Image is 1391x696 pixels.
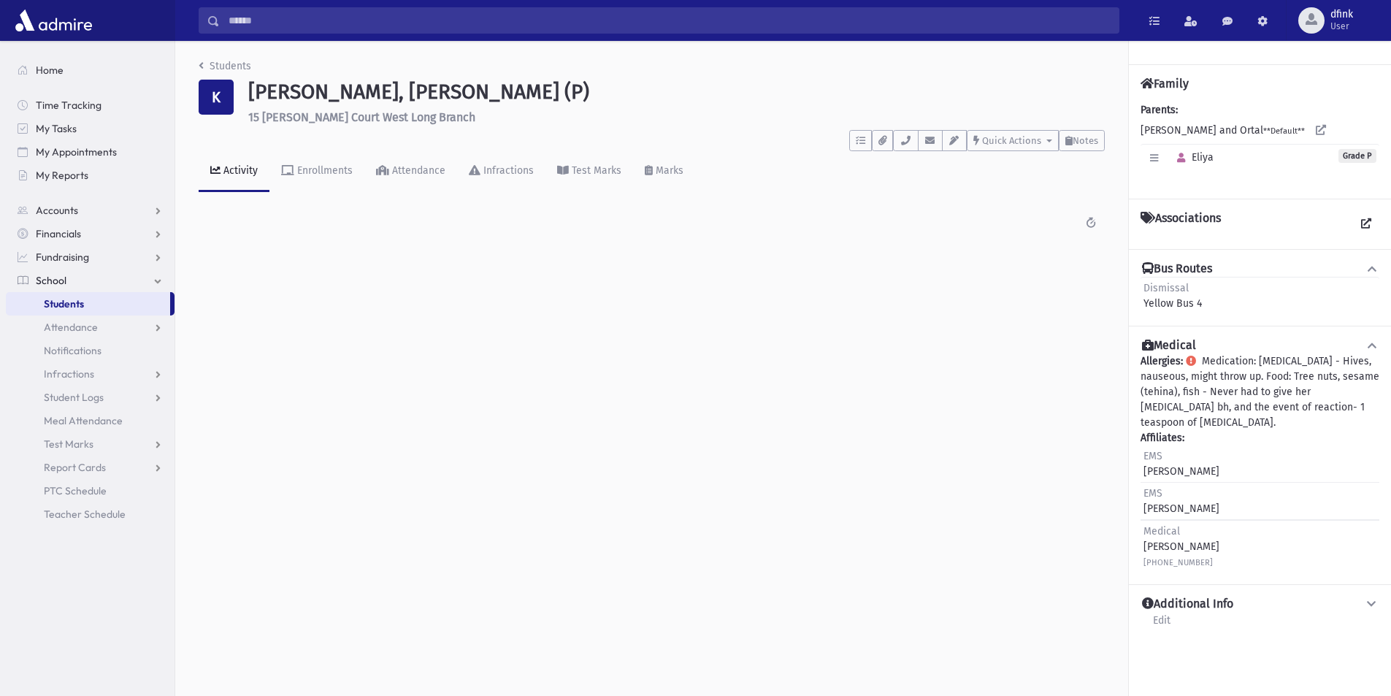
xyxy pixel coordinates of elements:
[1353,211,1379,237] a: View all Associations
[6,199,175,222] a: Accounts
[1143,487,1162,500] span: EMS
[36,251,89,264] span: Fundraising
[1142,338,1196,353] h4: Medical
[1338,149,1376,163] span: Grade P
[1141,338,1379,353] button: Medical
[6,362,175,386] a: Infractions
[199,58,251,80] nav: breadcrumb
[36,64,64,77] span: Home
[6,292,170,316] a: Students
[6,58,175,82] a: Home
[1141,77,1189,91] h4: Family
[36,204,78,217] span: Accounts
[44,344,101,357] span: Notifications
[44,391,104,404] span: Student Logs
[12,6,96,35] img: AdmirePro
[1141,355,1183,367] b: Allergies:
[1143,448,1219,479] div: [PERSON_NAME]
[1073,135,1098,146] span: Notes
[364,151,457,192] a: Attendance
[1141,104,1178,116] b: Parents:
[389,164,445,177] div: Attendance
[1143,558,1213,567] small: [PHONE_NUMBER]
[44,508,126,521] span: Teacher Schedule
[457,151,545,192] a: Infractions
[44,321,98,334] span: Attendance
[6,269,175,292] a: School
[199,60,251,72] a: Students
[199,151,269,192] a: Activity
[44,367,94,380] span: Infractions
[982,135,1041,146] span: Quick Actions
[1143,486,1219,516] div: [PERSON_NAME]
[1142,597,1233,612] h4: Additional Info
[6,316,175,339] a: Attendance
[480,164,534,177] div: Infractions
[1059,130,1105,151] button: Notes
[1143,524,1219,570] div: [PERSON_NAME]
[6,479,175,502] a: PTC Schedule
[36,274,66,287] span: School
[248,80,1105,104] h1: [PERSON_NAME], [PERSON_NAME] (P)
[1141,353,1379,573] div: Medication: [MEDICAL_DATA] - Hives, nauseous, might throw up. Food: Tree nuts, sesame (tehina), f...
[1143,282,1189,294] span: Dismissal
[44,297,84,310] span: Students
[1141,211,1221,237] h4: Associations
[6,502,175,526] a: Teacher Schedule
[36,99,101,112] span: Time Tracking
[1152,612,1171,638] a: Edit
[36,145,117,158] span: My Appointments
[6,339,175,362] a: Notifications
[221,164,258,177] div: Activity
[1170,151,1214,164] span: Eliya
[6,432,175,456] a: Test Marks
[1330,20,1353,32] span: User
[1143,280,1202,311] div: Yellow Bus 4
[36,169,88,182] span: My Reports
[1141,102,1379,187] div: [PERSON_NAME] and Ortal
[1143,525,1180,538] span: Medical
[1143,450,1162,462] span: EMS
[6,164,175,187] a: My Reports
[1330,9,1353,20] span: dfink
[220,7,1119,34] input: Search
[653,164,683,177] div: Marks
[248,110,1105,124] h6: 15 [PERSON_NAME] Court West Long Branch
[6,386,175,409] a: Student Logs
[44,461,106,474] span: Report Cards
[6,222,175,245] a: Financials
[545,151,633,192] a: Test Marks
[44,484,107,497] span: PTC Schedule
[6,140,175,164] a: My Appointments
[199,80,234,115] div: K
[1141,432,1184,444] b: Affiliates:
[44,414,123,427] span: Meal Attendance
[6,93,175,117] a: Time Tracking
[569,164,621,177] div: Test Marks
[6,117,175,140] a: My Tasks
[633,151,695,192] a: Marks
[6,409,175,432] a: Meal Attendance
[44,437,93,451] span: Test Marks
[294,164,353,177] div: Enrollments
[6,245,175,269] a: Fundraising
[36,227,81,240] span: Financials
[1141,261,1379,277] button: Bus Routes
[1142,261,1212,277] h4: Bus Routes
[36,122,77,135] span: My Tasks
[967,130,1059,151] button: Quick Actions
[6,456,175,479] a: Report Cards
[269,151,364,192] a: Enrollments
[1141,597,1379,612] button: Additional Info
